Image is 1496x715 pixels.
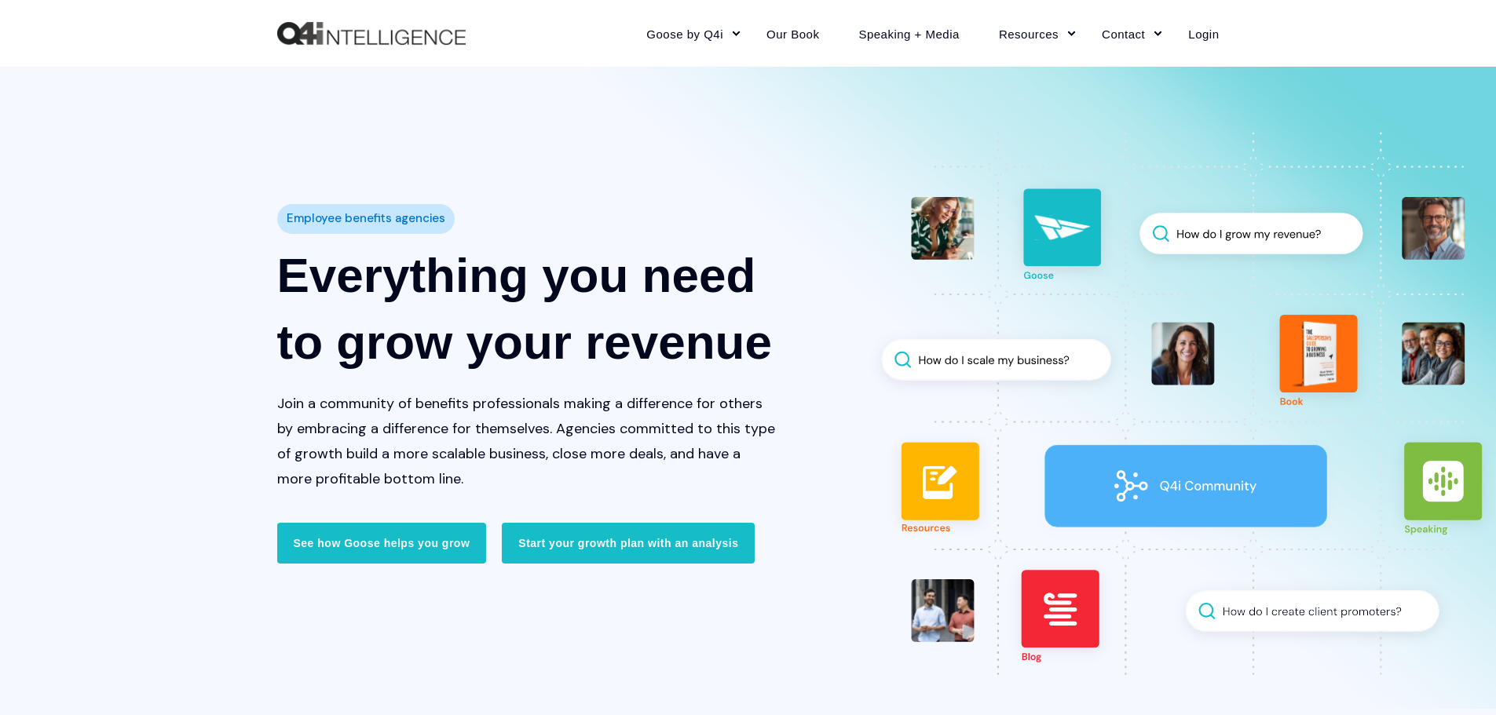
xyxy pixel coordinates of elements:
[277,22,466,46] img: Q4intelligence, LLC logo
[502,523,755,564] a: Start your growth plan with an analysis
[277,22,466,46] a: Back to Home
[277,523,487,564] a: See how Goose helps you grow
[277,242,777,375] h1: Everything you need to grow your revenue
[277,391,777,491] p: Join a community of benefits professionals making a difference for others by embracing a differen...
[287,207,445,230] span: Employee benefits agencies
[1417,640,1496,715] iframe: Chat Widget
